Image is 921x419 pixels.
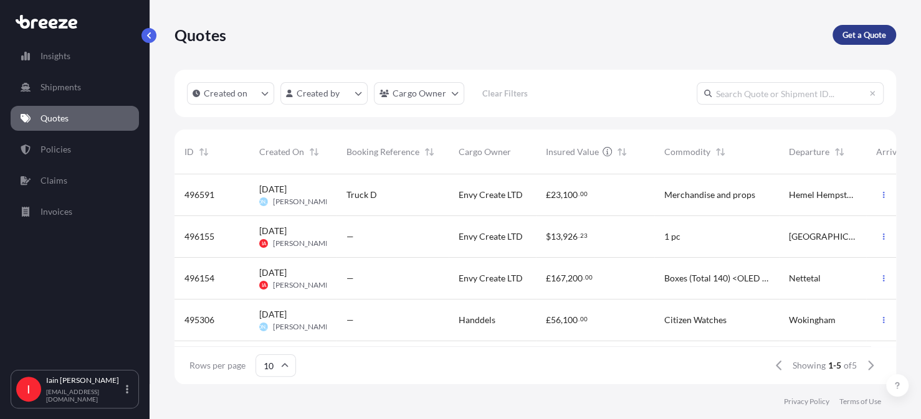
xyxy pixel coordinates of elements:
span: [PERSON_NAME] [273,322,332,332]
span: [DATE] [259,266,287,279]
span: I [27,383,31,395]
span: 1 pc [664,230,680,243]
span: 1-5 [828,359,841,372]
span: 00 [580,317,588,321]
span: 100 [563,191,578,199]
span: £ [546,316,551,324]
span: Merchandise and props [664,189,755,201]
span: $ [546,232,551,241]
span: Created On [259,146,304,158]
span: Cargo Owner [459,146,511,158]
span: 495306 [184,314,214,326]
span: . [578,192,580,196]
span: Showing [793,359,826,372]
span: 00 [580,192,588,196]
span: Envy Create LTD [459,189,523,201]
p: Claims [41,174,67,187]
a: Privacy Policy [784,397,829,407]
span: , [561,316,563,324]
span: 496155 [184,230,214,243]
span: [PERSON_NAME] [245,321,283,333]
span: [PERSON_NAME] [273,197,332,207]
a: Get a Quote [833,25,896,45]
p: Shipments [41,81,81,93]
span: 56 [551,316,561,324]
p: Created by [297,87,340,100]
span: 100 [563,316,578,324]
span: 23 [551,191,561,199]
span: £ [546,191,551,199]
p: Quotes [41,112,69,125]
p: Get a Quote [842,29,886,41]
span: Rows per page [189,359,246,372]
span: , [561,232,563,241]
p: Policies [41,143,71,156]
span: Boxes (Total 140) <OLED G8> 684 x 200 x 464 mm 9.5kg 40 boxes <OLED G6> 711 x 247 x 431 mm 10.6kg... [664,272,769,285]
span: 496154 [184,272,214,285]
span: [PERSON_NAME] [273,238,332,248]
span: Arrival [876,146,904,158]
p: Invoices [41,205,72,218]
span: 00 [585,275,593,280]
input: Search Quote or Shipment ID... [697,82,884,105]
p: Iain [PERSON_NAME] [46,375,123,385]
span: Insured Value [546,146,599,158]
a: Policies [11,137,139,162]
button: Clear Filters [470,83,540,103]
span: [DATE] [259,308,287,321]
button: Sort [307,144,322,159]
p: Cargo Owner [393,87,446,100]
span: , [561,191,563,199]
button: Sort [196,144,211,159]
span: of 5 [844,359,857,372]
span: Hemel Hempstead [789,189,856,201]
span: Wokingham [789,314,836,326]
span: Truck D [346,189,377,201]
span: 23 [580,233,588,238]
span: — [346,272,354,285]
a: Invoices [11,199,139,224]
span: Nettetal [789,272,821,285]
button: createdBy Filter options [280,82,368,105]
span: 200 [568,274,583,283]
span: IA [262,237,266,250]
span: 496591 [184,189,214,201]
p: [EMAIL_ADDRESS][DOMAIN_NAME] [46,388,123,403]
button: Sort [713,144,728,159]
span: — [346,230,354,243]
span: IA [262,279,266,291]
span: . [578,317,580,321]
a: Quotes [11,106,139,131]
a: Shipments [11,75,139,100]
span: 926 [563,232,578,241]
span: ID [184,146,194,158]
span: Citizen Watches [664,314,727,326]
span: £ [546,274,551,283]
a: Insights [11,44,139,68]
p: Clear Filters [482,87,528,100]
span: Envy Create LTD [459,230,523,243]
span: Departure [789,146,829,158]
a: Claims [11,168,139,193]
span: [PERSON_NAME] [245,195,283,208]
span: [PERSON_NAME] [273,280,332,290]
a: Terms of Use [839,397,881,407]
button: Sort [832,144,847,159]
button: createdOn Filter options [187,82,274,105]
span: , [566,274,568,283]
p: Created on [204,87,248,100]
span: . [578,233,580,238]
button: Sort [614,144,629,159]
button: Sort [422,144,437,159]
span: — [346,314,354,326]
span: 167 [551,274,566,283]
span: Handdels [459,314,495,326]
span: . [583,275,585,280]
span: [DATE] [259,183,287,195]
span: [GEOGRAPHIC_DATA] [789,230,856,243]
p: Quotes [174,25,226,45]
span: Envy Create LTD [459,272,523,285]
span: 13 [551,232,561,241]
span: Commodity [664,146,710,158]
